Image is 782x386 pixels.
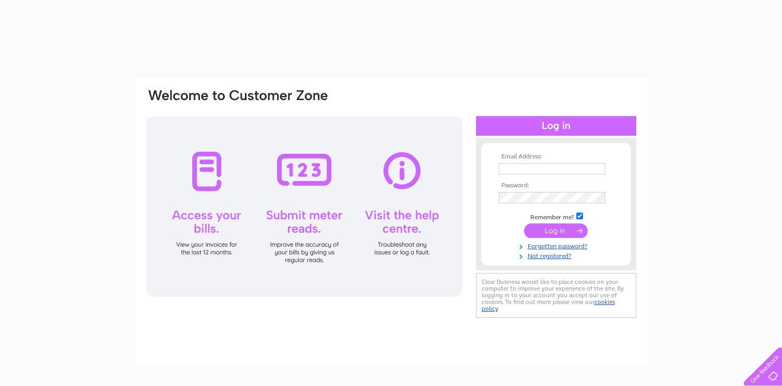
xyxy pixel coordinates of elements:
[499,250,616,260] a: Not registered?
[476,273,636,318] div: Clear Business would like to place cookies on your computer to improve your experience of the sit...
[496,153,616,160] th: Email Address:
[524,223,588,238] input: Submit
[496,211,616,221] td: Remember me?
[496,182,616,189] th: Password:
[482,298,615,312] a: cookies policy
[499,240,616,250] a: Forgotten password?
